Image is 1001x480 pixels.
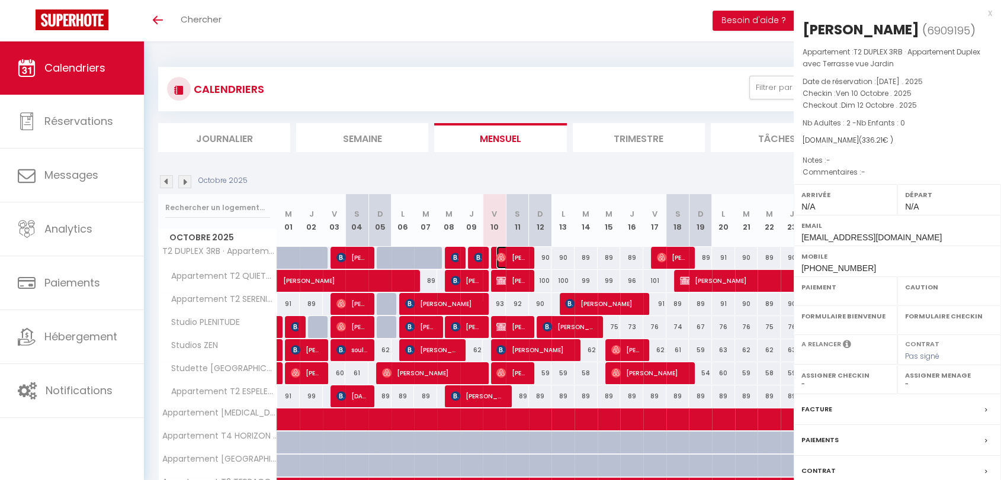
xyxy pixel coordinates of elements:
p: Commentaires : [803,166,992,178]
label: Contrat [905,339,939,347]
label: Caution [905,281,993,293]
span: N/A [801,202,815,211]
label: Formulaire Checkin [905,310,993,322]
label: Facture [801,403,832,415]
label: Paiement [801,281,890,293]
label: Arrivée [801,189,890,201]
div: [DOMAIN_NAME] [803,135,992,146]
span: Nb Adultes : 2 - [803,118,905,128]
p: Notes : [803,154,992,166]
label: Assigner Checkin [801,369,890,381]
span: 336.21 [862,135,883,145]
span: ( ) [922,22,976,38]
label: Départ [905,189,993,201]
span: ( € ) [859,135,893,145]
span: T2 DUPLEX 3RB · Appartement Duplex avec Terrasse vue Jardin [803,47,980,69]
span: Dim 12 Octobre . 2025 [841,100,917,110]
span: N/A [905,202,919,211]
label: Email [801,220,993,231]
label: Formulaire Bienvenue [801,310,890,322]
label: Mobile [801,250,993,262]
span: - [861,167,865,177]
p: Checkout : [803,99,992,111]
span: Nb Enfants : 0 [856,118,905,128]
span: Pas signé [905,351,939,361]
label: Contrat [801,465,836,477]
span: [EMAIL_ADDRESS][DOMAIN_NAME] [801,233,942,242]
span: [PHONE_NUMBER] [801,263,876,273]
div: x [794,6,992,20]
p: Appartement : [803,46,992,70]
span: [DATE] . 2025 [876,76,923,86]
span: Ven 10 Octobre . 2025 [836,88,912,98]
span: - [826,155,830,165]
span: 6909195 [927,23,970,38]
div: [PERSON_NAME] [803,20,919,39]
label: Paiements [801,434,839,446]
label: A relancer [801,339,841,349]
label: Assigner Menage [905,369,993,381]
p: Checkin : [803,88,992,99]
p: Date de réservation : [803,76,992,88]
i: Sélectionner OUI si vous souhaiter envoyer les séquences de messages post-checkout [843,339,851,352]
